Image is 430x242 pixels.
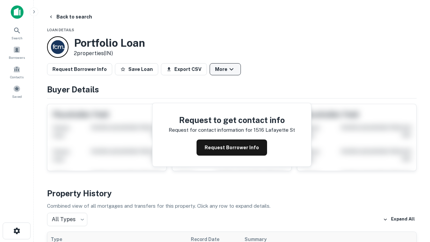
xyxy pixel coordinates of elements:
span: Loan Details [47,28,74,32]
h4: Request to get contact info [169,114,295,126]
span: Borrowers [9,55,25,60]
span: Search [11,35,23,41]
a: Contacts [2,63,32,81]
a: Borrowers [2,43,32,62]
button: More [210,63,241,75]
button: Request Borrower Info [47,63,112,75]
div: All Types [47,213,87,226]
h4: Buyer Details [47,83,417,95]
iframe: Chat Widget [396,188,430,220]
a: Search [2,24,32,42]
img: capitalize-icon.png [11,5,24,19]
p: 1516 lafayette st [254,126,295,134]
button: Expand All [381,214,417,225]
p: 2 properties (IN) [74,49,145,57]
h4: Property History [47,187,417,199]
button: Back to search [46,11,95,23]
a: Saved [2,82,32,100]
button: Save Loan [115,63,158,75]
p: Combined view of all mortgages and transfers for this property. Click any row to expand details. [47,202,417,210]
span: Saved [12,94,22,99]
h3: Portfolio Loan [74,37,145,49]
button: Export CSV [161,63,207,75]
button: Request Borrower Info [197,139,267,156]
p: Request for contact information for [169,126,252,134]
span: Contacts [10,74,24,80]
